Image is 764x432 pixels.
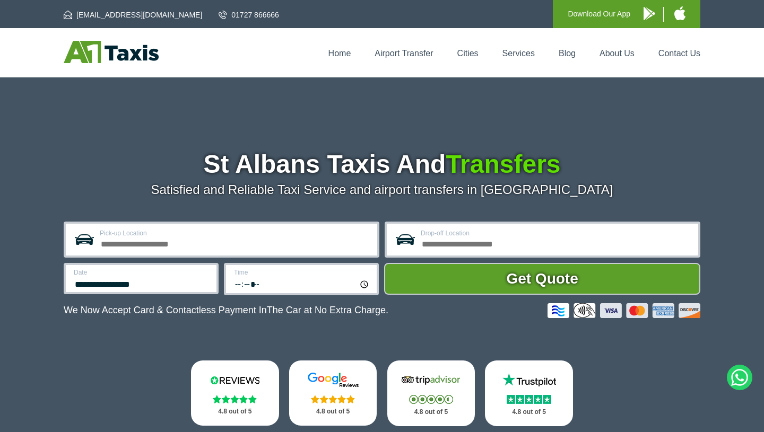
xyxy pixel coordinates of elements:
[674,6,685,20] img: A1 Taxis iPhone App
[497,372,561,388] img: Trustpilot
[213,395,257,403] img: Stars
[658,49,700,58] a: Contact Us
[375,49,433,58] a: Airport Transfer
[384,263,700,295] button: Get Quote
[64,41,159,63] img: A1 Taxis St Albans LTD
[421,230,692,236] label: Drop-off Location
[234,269,370,276] label: Time
[203,405,267,418] p: 4.8 out of 5
[497,405,561,419] p: 4.8 out of 5
[64,182,700,197] p: Satisfied and Reliable Taxi Service and airport transfers in [GEOGRAPHIC_DATA]
[409,395,453,404] img: Stars
[507,395,551,404] img: Stars
[457,49,479,58] a: Cities
[267,305,388,315] span: The Car at No Extra Charge.
[203,372,267,388] img: Reviews.io
[485,360,573,426] a: Trustpilot Stars 4.8 out of 5
[387,360,475,426] a: Tripadvisor Stars 4.8 out of 5
[568,7,630,21] p: Download Our App
[502,49,535,58] a: Services
[100,230,371,236] label: Pick-up Location
[74,269,210,276] label: Date
[548,303,700,318] img: Credit And Debit Cards
[311,395,355,403] img: Stars
[301,372,365,388] img: Google
[219,10,279,20] a: 01727 866666
[399,405,464,419] p: 4.8 out of 5
[600,49,635,58] a: About Us
[301,405,366,418] p: 4.8 out of 5
[64,152,700,177] h1: St Albans Taxis And
[191,360,279,426] a: Reviews.io Stars 4.8 out of 5
[559,49,576,58] a: Blog
[64,305,388,316] p: We Now Accept Card & Contactless Payment In
[64,10,202,20] a: [EMAIL_ADDRESS][DOMAIN_NAME]
[446,150,560,178] span: Transfers
[644,7,655,20] img: A1 Taxis Android App
[328,49,351,58] a: Home
[399,372,463,388] img: Tripadvisor
[289,360,377,426] a: Google Stars 4.8 out of 5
